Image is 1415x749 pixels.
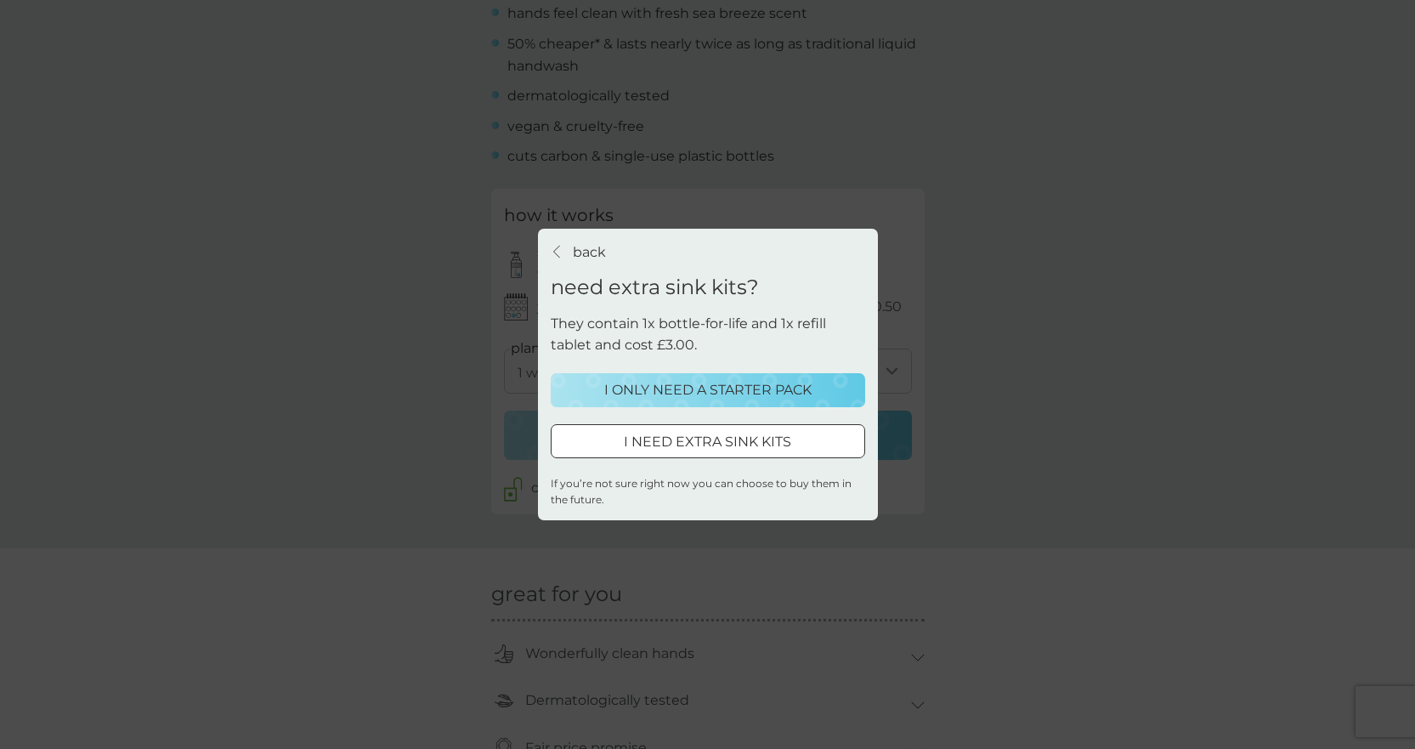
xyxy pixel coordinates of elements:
[551,313,865,356] p: They contain 1x bottle-for-life and 1x refill tablet and cost £3.00.
[624,431,791,453] p: I NEED EXTRA SINK KITS
[604,379,812,401] p: I ONLY NEED A STARTER PACK
[551,373,865,407] button: I ONLY NEED A STARTER PACK
[551,424,865,458] button: I NEED EXTRA SINK KITS
[551,475,865,508] p: If you’re not sure right now you can choose to buy them in the future.
[573,241,606,264] p: back
[551,275,759,300] h2: need extra sink kits?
